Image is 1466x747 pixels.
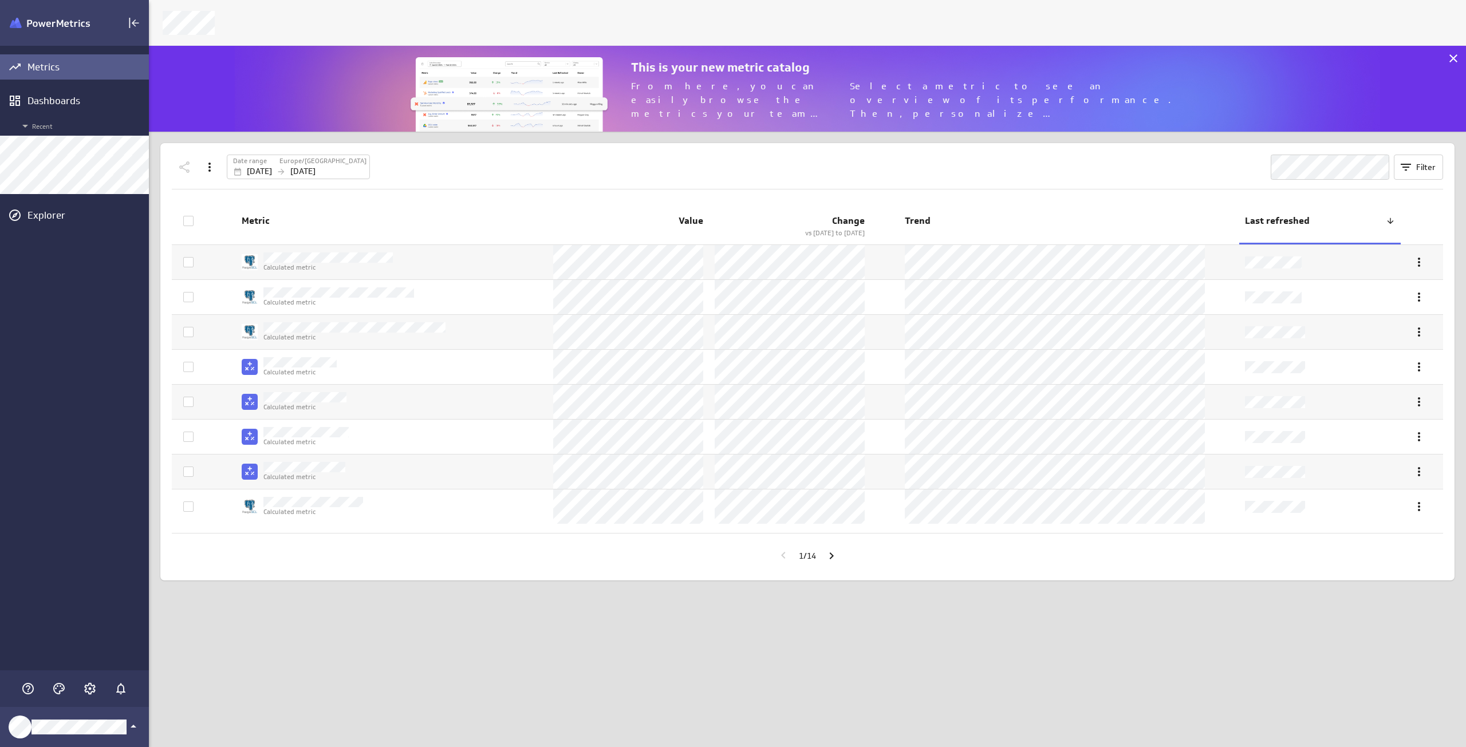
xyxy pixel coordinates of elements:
div: Account and settings [80,679,100,698]
div: More actions [1409,287,1429,307]
img: image4838993573030740951.png [242,324,258,340]
span: Last refreshed [1245,215,1386,227]
p: Calculated metric [263,367,337,377]
div: Help & PowerMetrics Assistant [18,679,38,698]
div: Dashboards [27,94,146,107]
img: Klipfolio PowerMetrics Banner [10,18,90,29]
div: More actions [1409,357,1429,377]
div: Reverse sort direction [1386,216,1395,226]
div: Metrics [27,61,146,73]
div: More actions [1409,392,1429,412]
p: [DATE] [247,165,272,177]
div: More actions [200,157,219,177]
p: From here, you can easily browse the metrics your team has shared with you. [631,80,831,121]
div: No service [242,464,258,480]
div: More actions [1409,252,1429,272]
div: More actions [1409,497,1429,516]
img: image4838993573030740951.png [242,499,258,515]
div: Go to next page [822,546,841,566]
svg: Themes [52,682,66,695]
div: No service [242,394,258,410]
button: Filter [1394,155,1443,180]
div: Explorer [27,209,146,222]
span: Recent [18,119,143,133]
svg: Account and settings [83,682,97,695]
label: Europe/[GEOGRAPHIC_DATA] [279,156,366,166]
div: Notifications [111,679,131,698]
p: Jul 22, 2024 to Jul 28, 2024 [715,228,865,238]
img: metric-library-banner.png [409,57,609,146]
div: Share [175,157,194,177]
span: Filter [1416,162,1436,172]
img: image4838993573030740951.png [242,254,258,270]
p: Calculated metric [263,298,414,307]
div: No service [242,429,258,445]
div: No service [242,359,258,375]
p: This is your new metric catalog [631,60,1181,75]
label: Date range [233,156,267,166]
p: Calculated metric [263,507,363,517]
div: More actions [1409,462,1429,481]
p: Calculated metric [263,402,346,412]
img: image4838993573030740951.png [242,289,258,305]
div: Collapse [124,13,144,33]
p: 1 / 14 [799,551,816,561]
div: More actions [1409,427,1429,446]
div: Go to previous page [774,546,793,565]
div: More actions [1409,322,1429,342]
span: Change [832,215,865,227]
span: Trend [905,215,931,227]
span: Metric [242,215,542,227]
div: Current page 1 / total pages 14 [799,543,816,569]
p: Calculated metric [263,472,345,482]
p: Calculated metric [263,263,393,272]
p: Select a metric to see an overview of its performance. Then, personalize visualizations to dig de... [850,80,1181,121]
div: Themes [49,679,69,698]
p: Calculated metric [263,437,349,447]
span: Value [679,215,703,227]
p: [DATE] [290,165,316,177]
div: Date rangeEurope/[GEOGRAPHIC_DATA][DATE][DATE] [227,155,370,179]
div: Jul 29 2024 to Aug 04 2024 Europe/Bucharest (GMT+3:00) [227,155,370,179]
p: Calculated metric [263,333,446,342]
